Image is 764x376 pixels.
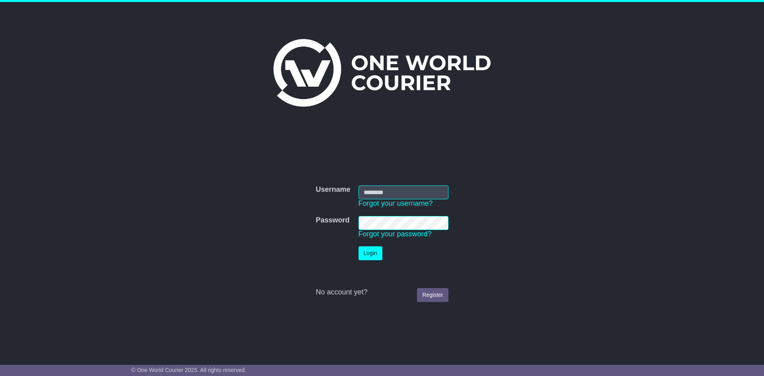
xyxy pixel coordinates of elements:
a: Forgot your password? [359,230,432,238]
span: © One World Courier 2025. All rights reserved. [131,367,246,373]
label: Password [316,216,349,225]
img: One World [273,39,491,107]
button: Login [359,246,382,260]
a: Register [417,288,448,302]
label: Username [316,185,350,194]
a: Forgot your username? [359,199,433,207]
div: No account yet? [316,288,448,297]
